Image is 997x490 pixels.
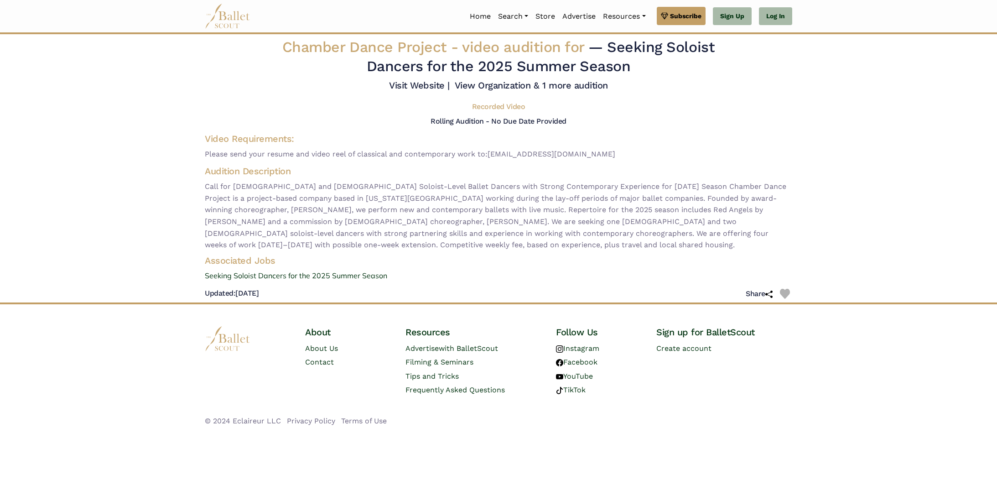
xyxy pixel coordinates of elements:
[559,7,599,26] a: Advertise
[205,289,235,297] span: Updated:
[556,387,563,394] img: tiktok logo
[305,358,334,366] a: Contact
[556,373,563,381] img: youtube logo
[556,326,642,338] h4: Follow Us
[205,289,259,298] h5: [DATE]
[205,148,792,160] span: Please send your resume and video reel of classical and contemporary work to: [EMAIL_ADDRESS][DOM...
[205,133,294,144] span: Video Requirements:
[556,345,563,353] img: instagram logo
[759,7,792,26] a: Log In
[656,326,792,338] h4: Sign up for BalletScout
[556,358,597,366] a: Facebook
[656,344,711,353] a: Create account
[431,117,566,125] h5: Rolling Audition - No Due Date Provided
[556,359,563,366] img: facebook logo
[405,358,473,366] a: Filming & Seminars
[205,165,792,177] h4: Audition Description
[746,289,773,299] h5: Share
[657,7,706,25] a: Subscribe
[405,344,498,353] a: Advertisewith BalletScout
[205,326,250,351] img: logo
[599,7,649,26] a: Resources
[713,7,752,26] a: Sign Up
[389,80,450,91] a: Visit Website |
[287,417,335,425] a: Privacy Policy
[462,38,584,56] span: video audition for
[341,417,387,425] a: Terms of Use
[367,38,715,75] span: — Seeking Soloist Dancers for the 2025 Summer Season
[439,344,498,353] span: with BalletScout
[556,372,593,381] a: YouTube
[472,102,525,112] h5: Recorded Video
[661,11,668,21] img: gem.svg
[197,255,800,266] h4: Associated Jobs
[405,386,505,394] a: Frequently Asked Questions
[556,386,586,394] a: TikTok
[205,415,281,427] li: © 2024 Eclaireur LLC
[405,372,459,381] a: Tips and Tricks
[282,38,588,56] span: Chamber Dance Project -
[305,326,391,338] h4: About
[405,326,541,338] h4: Resources
[494,7,532,26] a: Search
[532,7,559,26] a: Store
[466,7,494,26] a: Home
[197,270,800,282] a: Seeking Soloist Dancers for the 2025 Summer Season
[305,344,338,353] a: About Us
[455,80,608,91] a: View Organization & 1 more audition
[556,344,599,353] a: Instagram
[205,181,792,251] span: Call for [DEMOGRAPHIC_DATA] and [DEMOGRAPHIC_DATA] Soloist-Level Ballet Dancers with Strong Conte...
[670,11,701,21] span: Subscribe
